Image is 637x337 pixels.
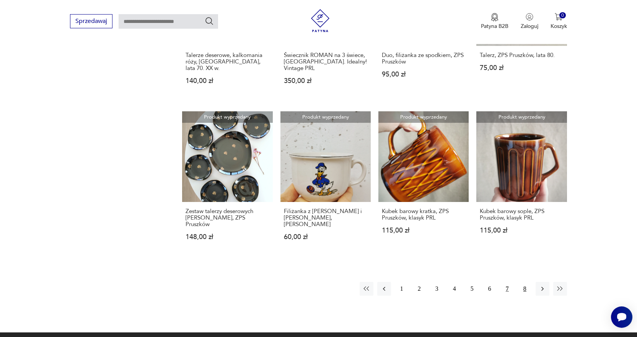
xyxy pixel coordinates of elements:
button: 2 [412,282,426,296]
a: Sprzedawaj [70,19,112,24]
p: Patyna B2B [481,23,508,30]
button: 6 [483,282,497,296]
a: Produkt wyprzedanyKubek barowy kratka, ZPS Pruszków, klasyk PRLKubek barowy kratka, ZPS Pruszków,... [378,111,469,255]
a: Produkt wyprzedanyZestaw talerzy deserowych Ryszard, ZPS PruszkówZestaw talerzy deserowych [PERSO... [182,111,272,255]
p: 115,00 zł [480,227,563,234]
h3: Talerz, ZPS Pruszków, lata 80. [480,52,563,59]
h3: Kubek barowy kratka, ZPS Pruszków, klasyk PRL [382,208,465,221]
button: 3 [430,282,444,296]
p: 140,00 zł [186,78,269,84]
a: Produkt wyprzedanyKubek barowy sople, ZPS Pruszków, klasyk PRLKubek barowy sople, ZPS Pruszków, k... [476,111,567,255]
p: 115,00 zł [382,227,465,234]
button: 0Koszyk [551,13,567,30]
p: 148,00 zł [186,234,269,240]
img: Ikona medalu [491,13,499,21]
img: Ikona koszyka [555,13,562,21]
button: Sprzedawaj [70,14,112,28]
h3: Kubek barowy sople, ZPS Pruszków, klasyk PRL [480,208,563,221]
button: Zaloguj [521,13,538,30]
p: 350,00 zł [284,78,367,84]
p: 75,00 zł [480,65,563,71]
button: 1 [395,282,409,296]
h3: Świecznik ROMAN na 3 świece, [GEOGRAPHIC_DATA]. Idealny! Vintage PRL [284,52,367,72]
p: Koszyk [551,23,567,30]
img: Patyna - sklep z meblami i dekoracjami vintage [309,9,332,32]
button: Szukaj [205,16,214,26]
p: 95,00 zł [382,71,465,78]
button: 8 [518,282,532,296]
p: Zaloguj [521,23,538,30]
button: Patyna B2B [481,13,508,30]
h3: Talerze deserowe, kalkomania róży, [GEOGRAPHIC_DATA], lata 70. XX w. [186,52,269,72]
a: Produkt wyprzedanyFiliżanka z Kaczorem Donaldem i Daisy, ZPS PruszkówFiliżanka z [PERSON_NAME] i ... [280,111,371,255]
h3: Zestaw talerzy deserowych [PERSON_NAME], ZPS Pruszków [186,208,269,228]
h3: Filiżanka z [PERSON_NAME] i [PERSON_NAME], [PERSON_NAME] [284,208,367,228]
button: 5 [465,282,479,296]
a: Ikona medaluPatyna B2B [481,13,508,30]
div: 0 [559,12,566,19]
button: 7 [500,282,514,296]
h3: Duo, filiżanka ze spodkiem, ZPS Pruszków [382,52,465,65]
img: Ikonka użytkownika [526,13,533,21]
p: 60,00 zł [284,234,367,240]
iframe: Smartsupp widget button [611,306,632,328]
button: 4 [448,282,461,296]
